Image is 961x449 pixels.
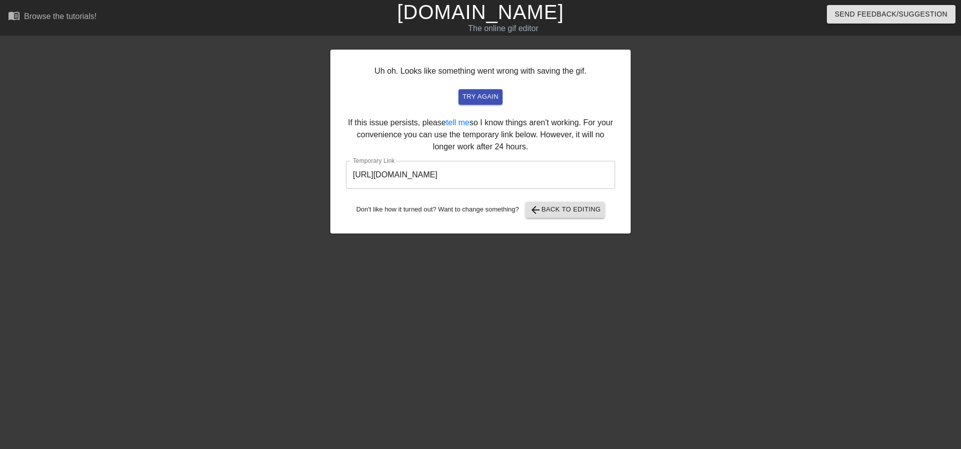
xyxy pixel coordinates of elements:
[346,161,615,189] input: bare
[462,91,499,103] span: try again
[530,204,601,216] span: Back to Editing
[835,8,947,21] span: Send Feedback/Suggestion
[8,10,97,25] a: Browse the tutorials!
[526,202,605,218] button: Back to Editing
[458,89,503,105] button: try again
[446,118,469,127] a: tell me
[827,5,955,24] button: Send Feedback/Suggestion
[530,204,542,216] span: arrow_back
[397,1,564,23] a: [DOMAIN_NAME]
[346,202,615,218] div: Don't like how it turned out? Want to change something?
[8,10,20,22] span: menu_book
[24,12,97,21] div: Browse the tutorials!
[330,50,631,234] div: Uh oh. Looks like something went wrong with saving the gif. If this issue persists, please so I k...
[325,23,681,35] div: The online gif editor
